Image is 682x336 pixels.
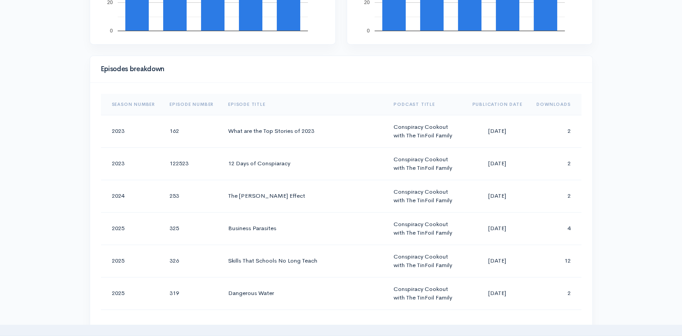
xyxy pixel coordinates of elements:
[162,180,221,212] td: 253
[529,245,581,277] td: 12
[162,277,221,309] td: 319
[162,212,221,245] td: 325
[162,115,221,147] td: 162
[529,115,581,147] td: 2
[386,277,465,309] td: Conspiracy Cookout with The TinFoil Family
[386,115,465,147] td: Conspiracy Cookout with The TinFoil Family
[386,94,465,115] th: Sort column
[101,94,162,115] th: Sort column
[465,212,529,245] td: [DATE]
[162,94,221,115] th: Sort column
[465,245,529,277] td: [DATE]
[221,115,386,147] td: What are the Top Stories of 2023
[465,277,529,309] td: [DATE]
[221,245,386,277] td: Skills That Schools No Long Teach
[101,147,162,180] td: 2023
[386,180,465,212] td: Conspiracy Cookout with The TinFoil Family
[366,28,369,33] text: 0
[529,147,581,180] td: 2
[386,147,465,180] td: Conspiracy Cookout with The TinFoil Family
[529,180,581,212] td: 2
[221,212,386,245] td: Business Parasites
[101,277,162,309] td: 2025
[386,212,465,245] td: Conspiracy Cookout with The TinFoil Family
[101,115,162,147] td: 2023
[465,94,529,115] th: Sort column
[221,180,386,212] td: The [PERSON_NAME] Effect
[529,277,581,309] td: 2
[101,245,162,277] td: 2025
[221,277,386,309] td: Dangerous Water
[529,212,581,245] td: 4
[162,245,221,277] td: 326
[101,65,576,73] h4: Episodes breakdown
[529,94,581,115] th: Sort column
[465,180,529,212] td: [DATE]
[101,180,162,212] td: 2024
[221,147,386,180] td: 12 Days of Conspiaracy
[465,115,529,147] td: [DATE]
[101,212,162,245] td: 2025
[162,147,221,180] td: 122523
[221,94,386,115] th: Sort column
[110,28,112,33] text: 0
[386,245,465,277] td: Conspiracy Cookout with The TinFoil Family
[465,147,529,180] td: [DATE]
